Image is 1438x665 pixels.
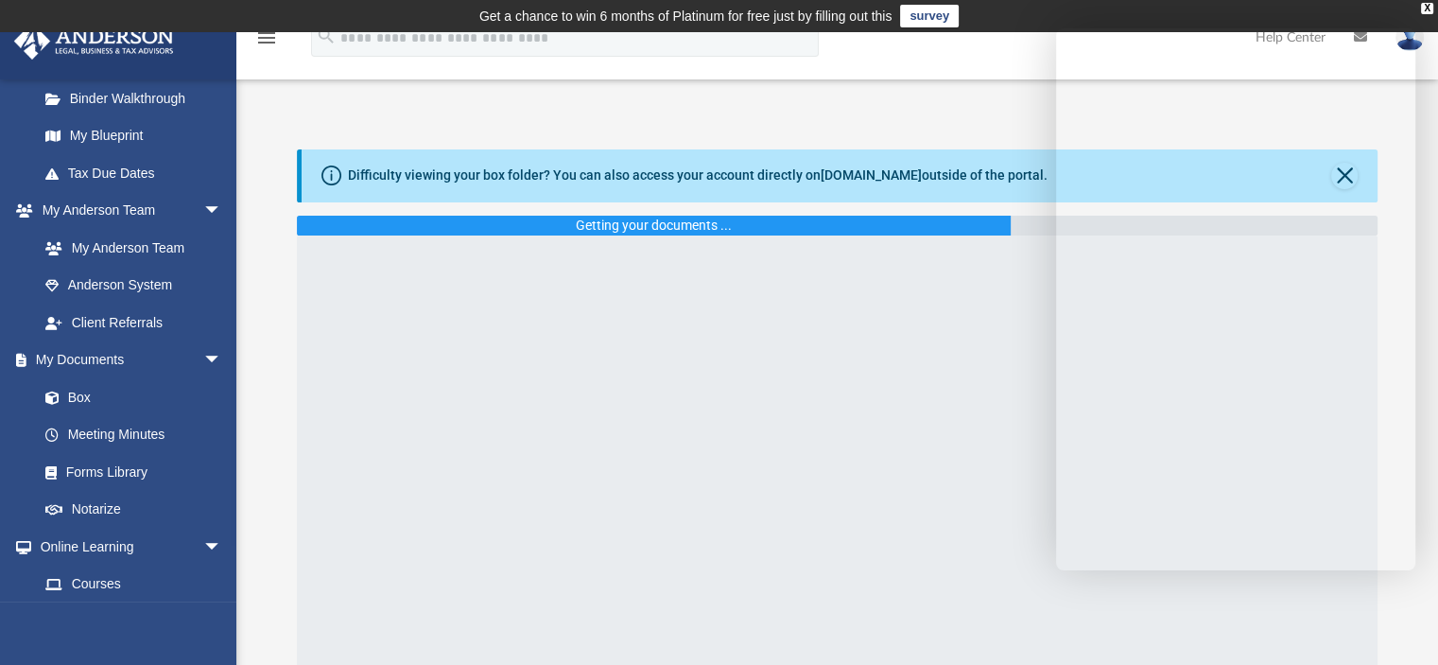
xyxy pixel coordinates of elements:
a: My Anderson Teamarrow_drop_down [13,192,241,230]
a: Meeting Minutes [26,416,241,454]
i: search [316,26,337,46]
a: Courses [26,566,241,604]
a: Anderson System [26,267,241,305]
div: close [1421,3,1433,14]
a: Tax Due Dates [26,154,251,192]
span: arrow_drop_down [203,341,241,380]
a: survey [900,5,959,27]
a: My Documentsarrow_drop_down [13,341,241,379]
a: Online Learningarrow_drop_down [13,528,241,566]
i: menu [255,26,278,49]
div: Difficulty viewing your box folder? You can also access your account directly on outside of the p... [348,166,1048,185]
a: Forms Library [26,453,232,491]
span: arrow_drop_down [203,528,241,567]
div: Getting your documents ... [576,216,732,236]
a: My Blueprint [26,117,241,155]
iframe: Chat Window [1056,28,1415,570]
span: arrow_drop_down [203,192,241,231]
a: menu [255,36,278,49]
img: Anderson Advisors Platinum Portal [9,23,180,60]
div: Get a chance to win 6 months of Platinum for free just by filling out this [479,5,892,27]
a: Binder Walkthrough [26,79,251,117]
a: Box [26,378,232,416]
a: Notarize [26,491,241,529]
a: [DOMAIN_NAME] [821,167,922,183]
a: Client Referrals [26,304,241,341]
a: My Anderson Team [26,229,232,267]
